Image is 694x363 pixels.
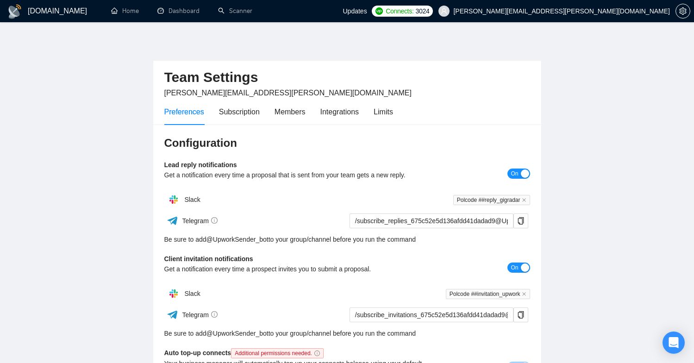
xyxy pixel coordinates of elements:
[164,349,327,357] b: Auto top-up connects
[164,264,439,274] div: Get a notification every time a prospect invites you to submit a proposal.
[164,234,530,244] div: Be sure to add to your group/channel before you run the command
[374,106,393,118] div: Limits
[206,234,269,244] a: @UpworkSender_bot
[219,106,260,118] div: Subscription
[164,284,183,303] img: hpQkSZIkSZIkSZIkSZIkSZIkSZIkSZIkSZIkSZIkSZIkSZIkSZIkSZIkSZIkSZIkSZIkSZIkSZIkSZIkSZIkSZIkSZIkSZIkS...
[111,7,139,15] a: homeHome
[164,255,253,263] b: Client invitation notifications
[675,7,690,15] a: setting
[513,307,528,322] button: copy
[511,169,518,179] span: On
[231,348,324,358] span: Additional permissions needed.
[415,6,429,16] span: 3024
[184,290,200,297] span: Slack
[164,68,530,87] h2: Team Settings
[522,292,526,296] span: close
[164,136,530,150] h3: Configuration
[157,7,200,15] a: dashboardDashboard
[663,332,685,354] div: Open Intercom Messenger
[511,263,518,273] span: On
[206,328,269,338] a: @UpworkSender_bot
[218,7,252,15] a: searchScanner
[514,217,528,225] span: copy
[164,89,412,97] span: [PERSON_NAME][EMAIL_ADDRESS][PERSON_NAME][DOMAIN_NAME]
[343,7,367,15] span: Updates
[7,4,22,19] img: logo
[275,106,306,118] div: Members
[522,198,526,202] span: close
[167,309,178,320] img: ww3wtPAAAAAElFTkSuQmCC
[314,350,320,356] span: info-circle
[164,328,530,338] div: Be sure to add to your group/channel before you run the command
[167,215,178,226] img: ww3wtPAAAAAElFTkSuQmCC
[446,289,530,299] span: Polcode ##invitation_upwork
[184,196,200,203] span: Slack
[320,106,359,118] div: Integrations
[513,213,528,228] button: copy
[164,161,237,169] b: Lead reply notifications
[164,190,183,209] img: hpQkSZIkSZIkSZIkSZIkSZIkSZIkSZIkSZIkSZIkSZIkSZIkSZIkSZIkSZIkSZIkSZIkSZIkSZIkSZIkSZIkSZIkSZIkSZIkS...
[386,6,413,16] span: Connects:
[453,195,530,205] span: Polcode ##reply_gigradar
[441,8,447,14] span: user
[182,217,218,225] span: Telegram
[211,217,218,224] span: info-circle
[675,4,690,19] button: setting
[514,311,528,319] span: copy
[676,7,690,15] span: setting
[164,170,439,180] div: Get a notification every time a proposal that is sent from your team gets a new reply.
[211,311,218,318] span: info-circle
[164,106,204,118] div: Preferences
[375,7,383,15] img: upwork-logo.png
[182,311,218,319] span: Telegram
